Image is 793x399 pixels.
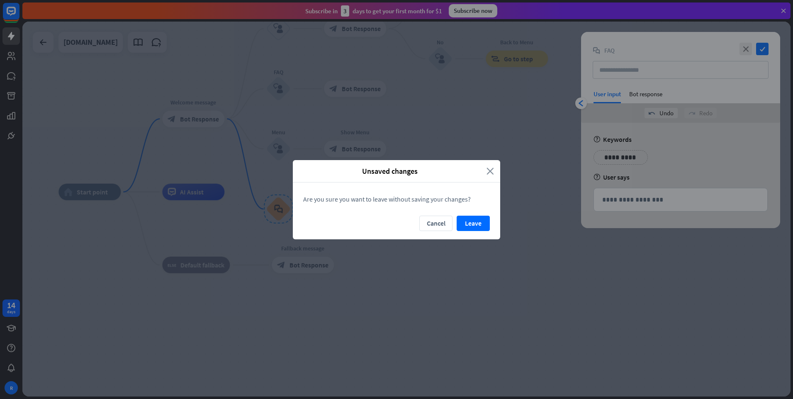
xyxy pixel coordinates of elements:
button: Open LiveChat chat widget [7,3,32,28]
i: close [487,166,494,176]
button: Cancel [419,216,452,231]
span: Are you sure you want to leave without saving your changes? [303,195,471,203]
span: Unsaved changes [299,166,480,176]
button: Leave [457,216,490,231]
